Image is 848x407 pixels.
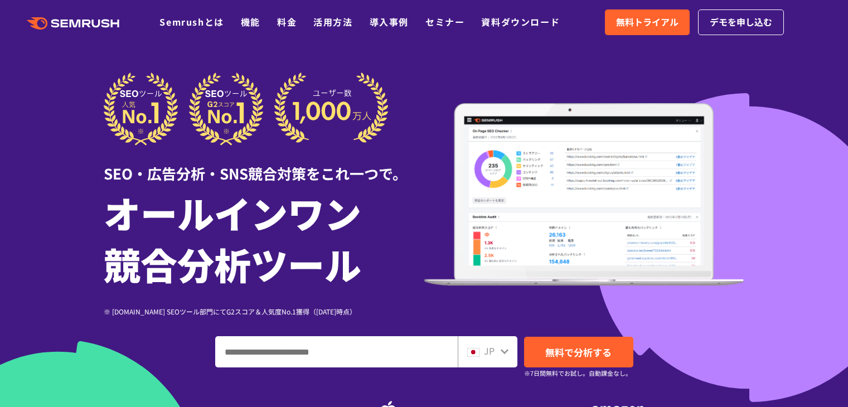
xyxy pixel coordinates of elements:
[481,15,560,28] a: 資料ダウンロード
[484,344,495,357] span: JP
[159,15,224,28] a: Semrushとは
[277,15,297,28] a: 料金
[616,15,679,30] span: 無料トライアル
[104,187,424,289] h1: オールインワン 競合分析ツール
[698,9,784,35] a: デモを申し込む
[605,9,690,35] a: 無料トライアル
[241,15,260,28] a: 機能
[370,15,409,28] a: 導入事例
[545,345,612,359] span: 無料で分析する
[425,15,464,28] a: セミナー
[216,337,457,367] input: ドメイン、キーワードまたはURLを入力してください
[104,306,424,317] div: ※ [DOMAIN_NAME] SEOツール部門にてG2スコア＆人気度No.1獲得（[DATE]時点）
[104,146,424,184] div: SEO・広告分析・SNS競合対策をこれ一つで。
[524,368,632,379] small: ※7日間無料でお試し。自動課金なし。
[524,337,633,367] a: 無料で分析する
[313,15,352,28] a: 活用方法
[710,15,772,30] span: デモを申し込む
